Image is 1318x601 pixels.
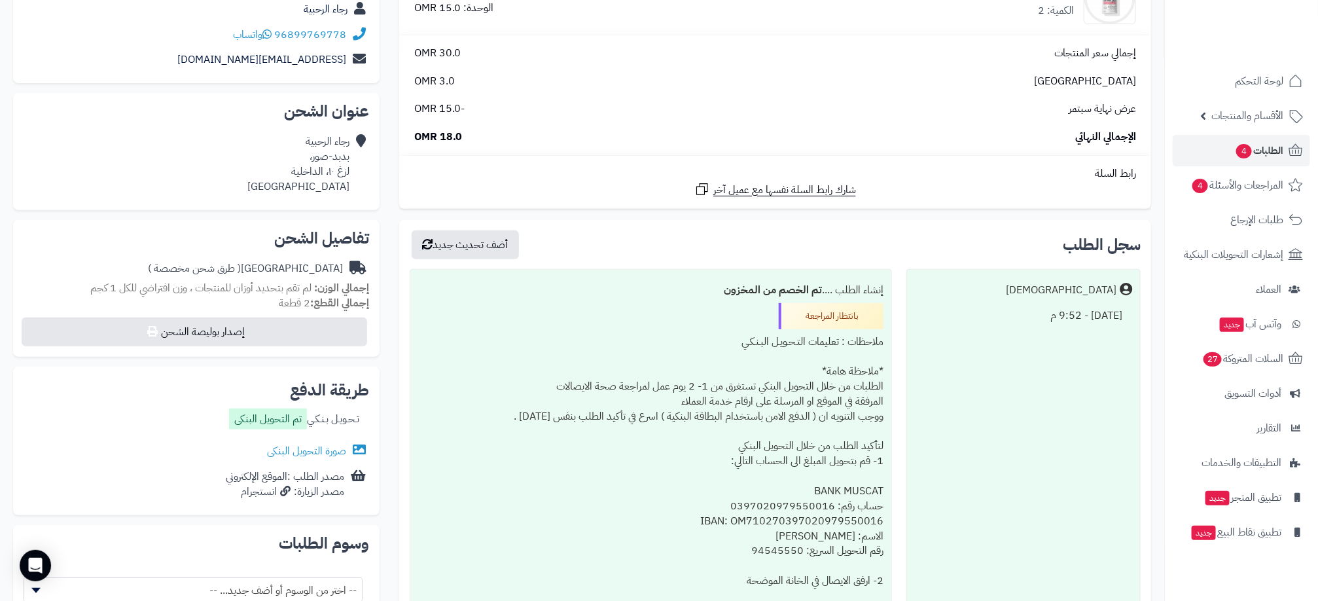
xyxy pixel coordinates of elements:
span: وآتس آب [1219,315,1281,333]
div: مصدر الطلب :الموقع الإلكتروني [226,469,344,500]
h3: سجل الطلب [1063,237,1141,253]
span: التقارير [1256,419,1281,437]
div: [DATE] - 9:52 م [915,303,1132,329]
h2: وسوم الطلبات [24,536,369,551]
label: تم التحويل البنكى [229,409,307,429]
a: الطلبات4 [1173,135,1310,166]
span: الطلبات [1235,141,1283,160]
div: تـحـويـل بـنـكـي [229,409,359,433]
div: Open Intercom Messenger [20,550,51,581]
span: 4 [1192,179,1208,193]
a: 96899769778 [274,27,346,43]
h2: عنوان الشحن [24,103,369,119]
span: 27 [1203,352,1222,367]
a: إشعارات التحويلات البنكية [1173,239,1310,270]
h2: طريقة الدفع [290,382,369,398]
span: تطبيق المتجر [1204,488,1281,507]
div: [GEOGRAPHIC_DATA] [148,261,343,276]
h2: تفاصيل الشحن [24,230,369,246]
a: طلبات الإرجاع [1173,204,1310,236]
a: لوحة التحكم [1173,65,1310,97]
a: تطبيق نقاط البيعجديد [1173,517,1310,548]
span: السلات المتروكة [1202,350,1283,368]
span: جديد [1192,526,1216,540]
span: ( طرق شحن مخصصة ) [148,261,241,276]
span: 30.0 OMR [414,46,461,61]
span: -15.0 OMR [414,101,465,117]
span: 3.0 OMR [414,74,455,89]
span: طلبات الإرجاع [1230,211,1283,229]
span: عرض نهاية سبتمر [1069,101,1136,117]
div: الكمية: 2 [1038,3,1074,18]
a: التطبيقات والخدمات [1173,447,1310,479]
span: الأقسام والمنتجات [1211,107,1283,125]
a: العملاء [1173,274,1310,305]
span: التطبيقات والخدمات [1202,454,1281,472]
button: أضف تحديث جديد [412,230,519,259]
div: رجاء الرحبية بدبد-صور، لزغ ١٠، الداخلية [GEOGRAPHIC_DATA] [247,134,349,194]
span: لم تقم بتحديد أوزان للمنتجات ، وزن افتراضي للكل 1 كجم [90,280,312,296]
span: إشعارات التحويلات البنكية [1184,246,1283,264]
span: جديد [1220,318,1244,332]
a: وآتس آبجديد [1173,308,1310,340]
span: لوحة التحكم [1235,72,1283,90]
span: أدوات التسويق [1224,384,1281,403]
span: 4 [1236,144,1252,158]
a: صورة التحويل البنكى [267,443,369,459]
div: الوحدة: 15.0 OMR [414,1,494,16]
a: التقارير [1173,412,1310,444]
img: logo-2.png [1229,35,1306,62]
span: الإجمالي النهائي [1075,130,1136,145]
strong: إجمالي الوزن: [314,280,369,296]
div: إنشاء الطلب .... [418,278,883,303]
button: إصدار بوليصة الشحن [22,318,367,346]
span: 18.0 OMR [414,130,463,145]
a: السلات المتروكة27 [1173,343,1310,374]
a: أدوات التسويق [1173,378,1310,409]
a: رجاء الرحبية [304,1,347,17]
span: العملاء [1256,280,1281,299]
strong: إجمالي القطع: [310,295,369,311]
a: شارك رابط السلة نفسها مع عميل آخر [694,181,856,198]
span: جديد [1205,491,1230,505]
small: 2 قطعة [279,295,369,311]
div: [DEMOGRAPHIC_DATA] [1006,283,1116,298]
span: شارك رابط السلة نفسها مع عميل آخر [713,183,856,198]
span: تطبيق نقاط البيع [1190,523,1281,541]
b: تم الخصم من المخزون [724,282,822,298]
span: [GEOGRAPHIC_DATA] [1034,74,1136,89]
a: واتساب [233,27,272,43]
div: بانتظار المراجعة [779,303,883,329]
a: [EMAIL_ADDRESS][DOMAIN_NAME] [177,52,346,67]
span: المراجعات والأسئلة [1191,176,1283,194]
a: تطبيق المتجرجديد [1173,482,1310,513]
span: إجمالي سعر المنتجات [1054,46,1136,61]
div: مصدر الزيارة: انستجرام [226,484,344,500]
a: المراجعات والأسئلة4 [1173,170,1310,201]
div: رابط السلة [404,166,1146,181]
